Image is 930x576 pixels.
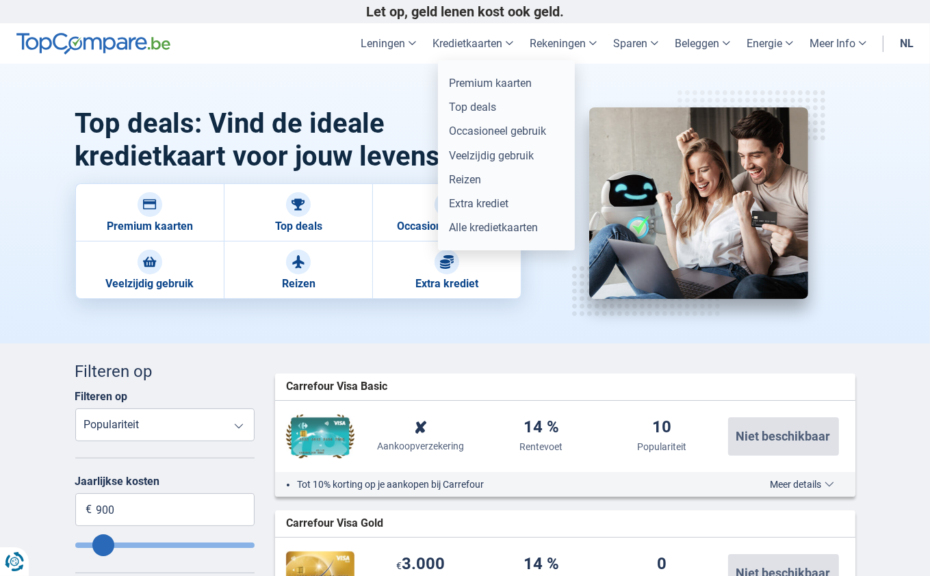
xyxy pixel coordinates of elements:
div: Rentevoet [519,440,563,454]
div: Filteren op [75,360,255,383]
img: Carrefour Finance [286,415,354,458]
a: Premium kaarten [443,71,569,95]
a: nl [892,23,922,64]
a: Reizen Reizen [224,241,372,299]
a: Sparen [605,23,667,64]
span: Carrefour Visa Gold [286,516,383,532]
div: 0 [657,555,667,574]
a: Reizen [443,168,569,192]
span: € [86,502,92,518]
span: Meer details [771,480,834,489]
button: Meer details [760,479,844,490]
p: Let op, geld lenen kost ook geld. [75,3,855,20]
a: Leningen [352,23,424,64]
img: Veelzijdig gebruik [143,255,157,269]
a: Top deals [443,95,569,119]
div: Aankoopverzekering [377,439,464,453]
input: Annualfee [75,542,255,548]
div: 14 % [524,419,559,437]
span: € [396,560,402,571]
a: Rekeningen [521,23,605,64]
a: Top deals Top deals [224,183,372,241]
a: Extra krediet Extra krediet [372,241,521,299]
a: Veelzijdig gebruik Veelzijdig gebruik [75,241,224,299]
span: Carrefour Visa Basic [286,379,387,395]
a: Occasioneel gebruik Occasioneel gebruik [372,183,521,241]
span: Niet beschikbaar [736,430,831,443]
div: ✘ [413,420,427,436]
a: Alle kredietkaarten [443,215,569,239]
button: Niet beschikbaar [728,417,839,456]
a: Beleggen [667,23,738,64]
div: 10 [652,419,671,437]
img: Top deals [292,198,305,211]
div: Populariteit [637,440,686,454]
a: Meer Info [801,23,875,64]
a: Veelzijdig gebruik [443,144,569,168]
a: Kredietkaarten [424,23,521,64]
a: Energie [738,23,801,64]
div: 3.000 [396,555,445,574]
img: Extra krediet [440,255,454,269]
a: Occasioneel gebruik [443,119,569,143]
label: Filteren op [75,390,128,403]
img: TopCompare [16,33,170,55]
img: Reizen [292,255,305,269]
a: Extra krediet [443,192,569,215]
div: 14 % [524,555,559,574]
img: Premium kaarten [143,198,157,211]
img: kredietkaarten top deals [589,107,808,299]
h1: Top deals: Vind de ideale kredietkaart voor jouw levensstijl [75,107,522,173]
a: Premium kaarten Premium kaarten [75,183,224,241]
label: Jaarlijkse kosten [75,475,255,488]
li: Tot 10% korting op je aankopen bij Carrefour [297,477,719,491]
